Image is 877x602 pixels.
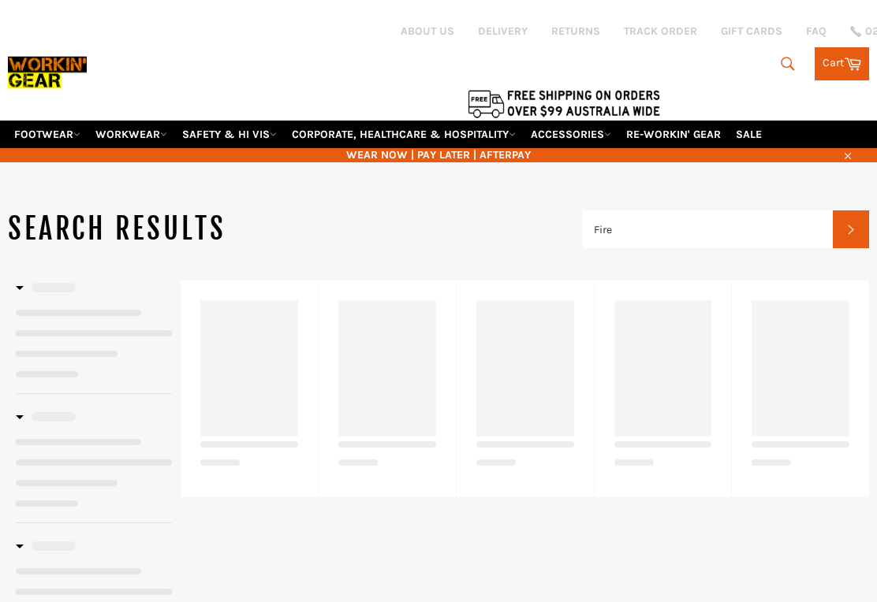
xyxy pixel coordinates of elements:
[730,121,768,148] a: SALE
[620,121,727,148] a: RE-WORKIN' GEAR
[551,24,600,39] a: RETURNS
[478,24,528,39] a: DELIVERY
[8,121,87,148] a: FOOTWEAR
[624,24,697,39] a: TRACK ORDER
[721,24,782,39] a: GIFT CARDS
[8,210,582,249] h1: Search results
[176,121,283,148] a: SAFETY & HI VIS
[465,87,662,120] img: Flat $9.95 shipping Australia wide
[285,121,522,148] a: CORPORATE, HEALTHCARE & HOSPITALITY
[582,210,833,248] input: Search
[8,147,869,162] span: WEAR NOW | PAY LATER | AFTERPAY
[89,121,174,148] a: WORKWEAR
[401,24,454,39] a: ABOUT US
[815,47,869,80] a: Cart
[524,121,618,148] a: ACCESSORIES
[8,51,87,94] img: Workin Gear leaders in Workwear, Safety Boots, PPE, Uniforms. Australia's No.1 in Workwear
[806,24,827,39] a: FAQ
